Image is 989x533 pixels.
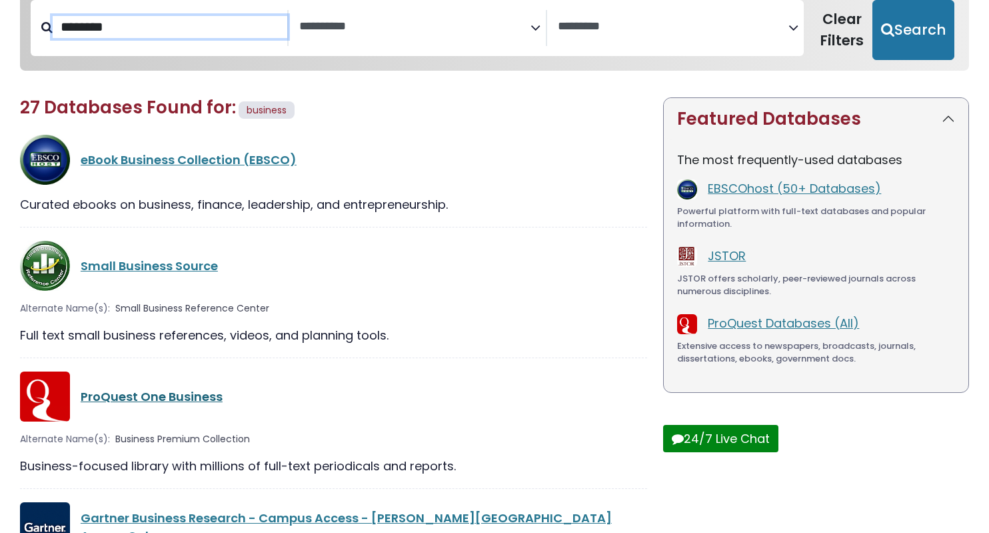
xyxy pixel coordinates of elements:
[20,302,110,316] span: Alternate Name(s):
[20,326,647,344] div: Full text small business references, videos, and planning tools.
[20,457,647,475] div: Business-focused library with millions of full-text periodicals and reports.
[558,20,788,34] textarea: Search
[20,95,236,119] span: 27 Databases Found for:
[708,247,746,264] a: JSTOR
[664,98,968,140] button: Featured Databases
[708,180,881,197] a: EBSCOhost (50+ Databases)
[81,151,297,168] a: eBook Business Collection (EBSCO)
[115,432,250,446] span: Business Premium Collection
[677,340,955,366] div: Extensive access to newspapers, broadcasts, journals, dissertations, ebooks, government docs.
[677,205,955,231] div: Powerful platform with full-text databases and popular information.
[115,302,269,316] span: Small Business Reference Center
[81,257,218,274] a: Small Business Source
[708,315,859,332] a: ProQuest Databases (All)
[677,272,955,298] div: JSTOR offers scholarly, peer-reviewed journals across numerous disciplines.
[663,425,778,452] button: 24/7 Live Chat
[677,151,955,169] p: The most frequently-used databases
[53,16,287,38] input: Search database by title or keyword
[247,103,287,117] span: business
[20,195,647,213] div: Curated ebooks on business, finance, leadership, and entrepreneurship.
[20,432,110,446] span: Alternate Name(s):
[81,388,223,405] a: ProQuest One Business
[299,20,530,34] textarea: Search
